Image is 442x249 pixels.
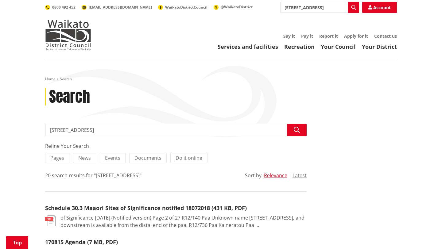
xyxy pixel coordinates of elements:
a: Your Council [321,43,356,50]
h1: Search [49,88,90,106]
span: Pages [50,155,64,161]
a: Recreation [284,43,315,50]
a: 0800 492 452 [45,5,76,10]
span: News [78,155,91,161]
a: 170815 Agenda (7 MB, PDF) [45,238,118,246]
span: WaikatoDistrictCouncil [165,5,207,10]
a: Contact us [374,33,397,39]
a: [EMAIL_ADDRESS][DOMAIN_NAME] [82,5,152,10]
span: Do it online [176,155,202,161]
div: Refine Your Search [45,142,307,150]
a: Account [362,2,397,13]
a: WaikatoDistrictCouncil [158,5,207,10]
nav: breadcrumb [45,77,397,82]
a: @WaikatoDistrict [214,4,253,10]
span: 0800 492 452 [52,5,76,10]
a: Services and facilities [218,43,278,50]
p: of Significance [DATE] (Notified version) Page 2 of 27 R12/140 Paa Unknown name [STREET_ADDRESS],... [60,214,307,229]
img: Waikato District Council - Te Kaunihera aa Takiwaa o Waikato [45,20,91,50]
a: Pay it [301,33,313,39]
a: Apply for it [344,33,368,39]
span: Events [105,155,120,161]
a: Schedule 30.3 Maaori Sites of Significance notified 18072018 (431 KB, PDF) [45,204,247,212]
input: Search input [281,2,359,13]
button: Relevance [264,173,287,178]
a: Your District [362,43,397,50]
span: @WaikatoDistrict [221,4,253,10]
input: Search input [45,124,307,136]
span: Documents [134,155,161,161]
a: Home [45,76,56,82]
a: Report it [319,33,338,39]
a: Top [6,236,28,249]
button: Latest [293,173,307,178]
div: 20 search results for "[STREET_ADDRESS]" [45,172,142,179]
div: Sort by [245,172,262,179]
span: [EMAIL_ADDRESS][DOMAIN_NAME] [89,5,152,10]
a: Say it [283,33,295,39]
img: document-pdf.svg [45,215,56,226]
span: Search [60,76,72,82]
